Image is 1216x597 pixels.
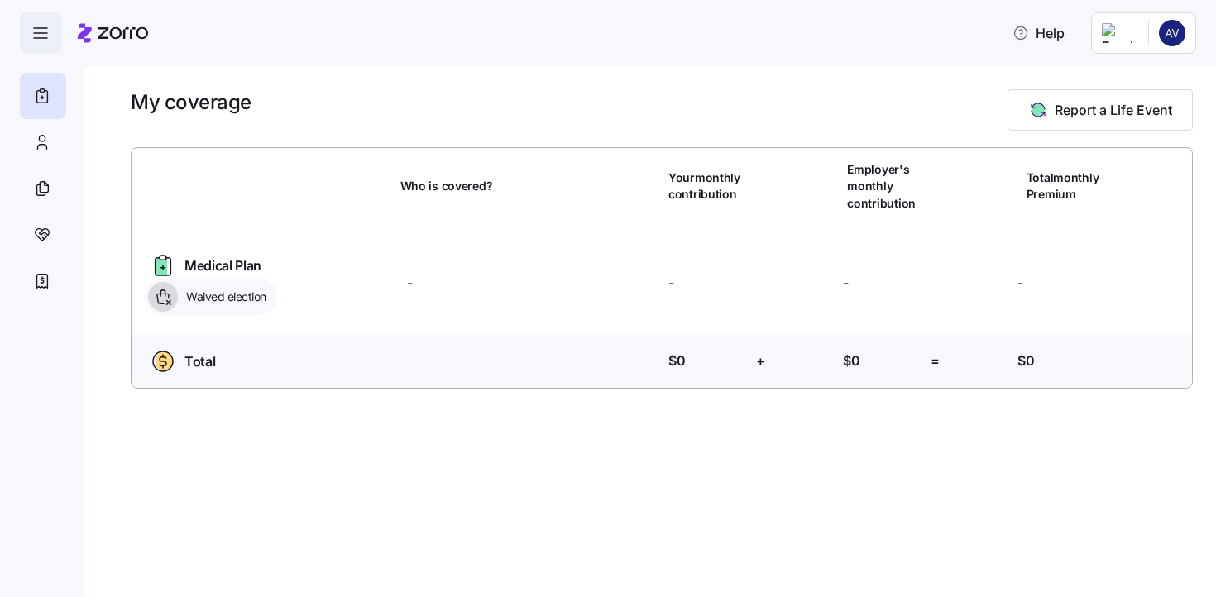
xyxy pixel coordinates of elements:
[131,89,251,115] h1: My coverage
[1013,23,1065,43] span: Help
[1159,20,1185,46] img: 535ddabc4d039d72efa7b4ecf13356ba
[407,273,413,294] span: -
[1017,273,1023,294] span: -
[756,351,765,371] span: +
[1027,170,1103,203] span: Total monthly Premium
[1102,23,1135,43] img: Employer logo
[847,161,923,212] span: Employer's monthly contribution
[1008,89,1193,131] button: Report a Life Event
[999,17,1078,50] button: Help
[668,351,685,371] span: $0
[1017,351,1034,371] span: $0
[400,178,493,194] span: Who is covered?
[843,351,859,371] span: $0
[184,351,215,372] span: Total
[184,256,261,276] span: Medical Plan
[668,273,674,294] span: -
[668,170,744,203] span: Your monthly contribution
[181,289,266,305] span: Waived election
[843,273,849,294] span: -
[931,351,940,371] span: =
[1055,100,1172,120] span: Report a Life Event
